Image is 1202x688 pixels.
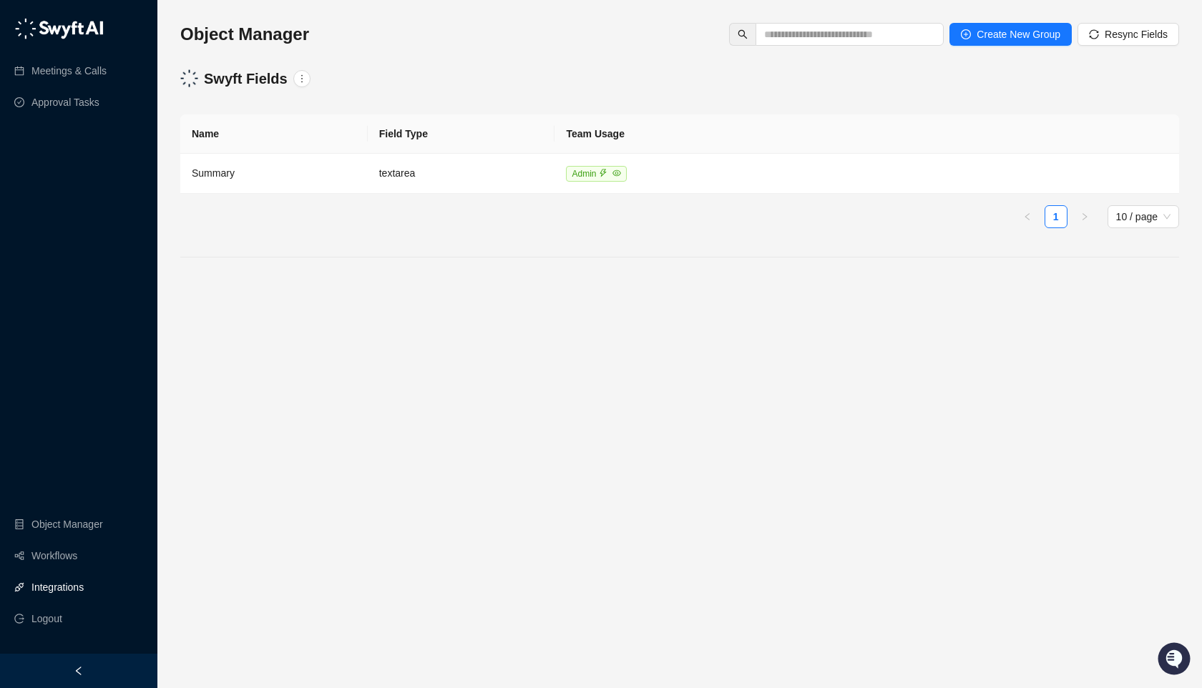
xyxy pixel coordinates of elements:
span: Logout [31,604,62,633]
span: plus-circle [961,29,971,39]
th: Team Usage [554,114,1179,154]
div: 📚 [14,202,26,213]
button: Create New Group [949,23,1072,46]
div: Page Size [1108,205,1179,228]
a: 1 [1045,206,1067,227]
a: Powered byPylon [101,235,173,246]
td: textarea [368,154,555,194]
img: Swyft AI [14,14,43,43]
li: Next Page [1073,205,1096,228]
iframe: Open customer support [1156,641,1195,679]
button: right [1073,205,1096,228]
span: left [1023,212,1032,221]
th: Field Type [368,114,555,154]
li: 1 [1045,205,1067,228]
a: 📶Status [59,195,116,220]
button: Resync Fields [1078,23,1179,46]
span: Docs [29,200,53,215]
span: more [297,74,307,84]
span: Admin [566,166,626,182]
span: 10 / page [1116,206,1171,227]
a: Approval Tasks [31,88,99,117]
a: Object Manager [31,510,103,539]
span: Resync Fields [1105,26,1168,42]
a: Meetings & Calls [31,56,107,85]
tr: SummarytextareaAdmin thunderbolteye [180,154,1179,194]
a: 📚Docs [9,195,59,220]
h3: Object Manager [180,23,309,46]
div: Start new chat [49,129,235,144]
img: logo-05li4sbe.png [14,18,104,39]
td: Summary [180,154,368,194]
span: sync [1089,29,1099,39]
span: left [74,666,84,676]
span: search [738,29,748,39]
div: We're available if you need us! [49,144,181,155]
button: left [1016,205,1039,228]
span: Status [79,200,110,215]
th: Name [180,114,368,154]
button: Start new chat [243,134,260,151]
li: Previous Page [1016,205,1039,228]
h4: Swyft Fields [204,69,288,89]
h2: How can we help? [14,80,260,103]
a: Workflows [31,541,77,570]
span: eye [612,169,621,177]
img: Swyft Logo [180,69,198,87]
span: logout [14,614,24,624]
div: 📶 [64,202,76,213]
span: Create New Group [977,26,1060,42]
span: Pylon [142,235,173,246]
a: Integrations [31,573,84,601]
span: right [1080,212,1089,221]
span: thunderbolt [599,169,607,177]
p: Welcome 👋 [14,57,260,80]
img: 5124521997842_fc6d7dfcefe973c2e489_88.png [14,129,40,155]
